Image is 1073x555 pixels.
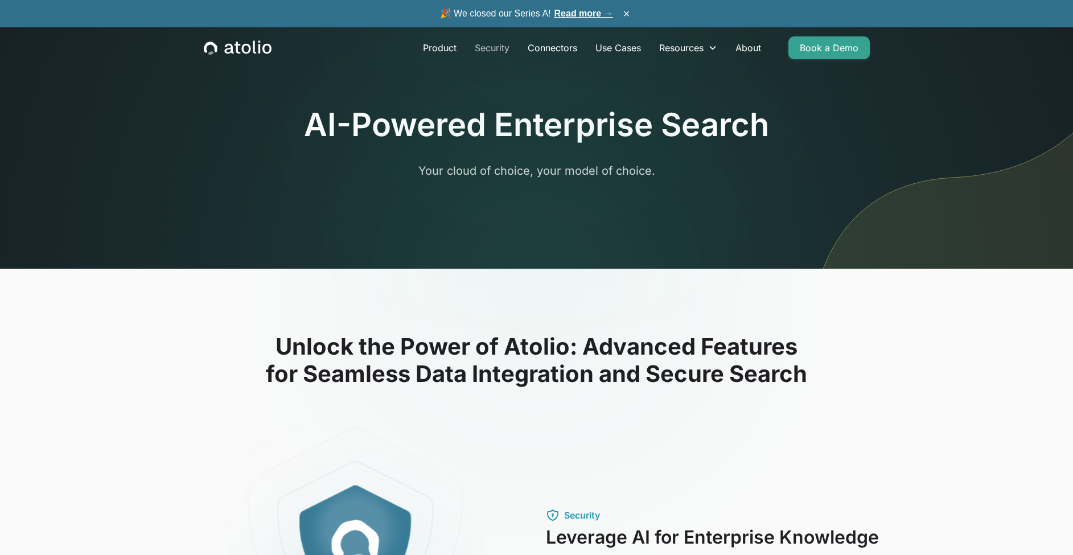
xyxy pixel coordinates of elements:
[726,36,770,59] a: About
[554,9,613,18] a: Read more →
[586,36,650,59] a: Use Cases
[564,508,600,522] div: Security
[440,7,613,20] span: 🎉 We closed our Series A!
[650,36,726,59] div: Resources
[806,5,1073,269] img: line
[414,36,466,59] a: Product
[620,7,634,20] button: ×
[172,333,901,388] h2: Unlock the Power of Atolio: Advanced Features for Seamless Data Integration and Secure Search
[304,106,769,144] h1: AI-Powered Enterprise Search
[519,36,586,59] a: Connectors
[788,36,870,59] a: Book a Demo
[1016,500,1073,555] iframe: Chat Widget
[659,41,704,55] div: Resources
[466,36,519,59] a: Security
[204,40,272,55] a: home
[318,162,755,179] p: Your cloud of choice, your model of choice.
